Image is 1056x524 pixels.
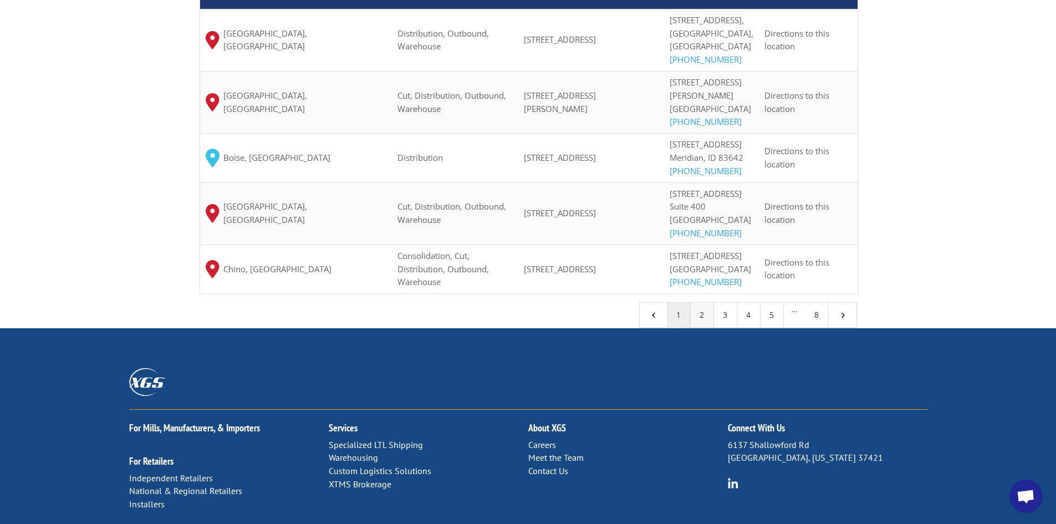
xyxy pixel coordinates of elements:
[670,165,742,176] a: [PHONE_NUMBER]
[728,439,927,465] p: 6137 Shallowford Rd [GEOGRAPHIC_DATA], [US_STATE] 37421
[670,276,742,287] a: [PHONE_NUMBER]
[667,303,691,327] a: 1
[805,303,829,327] a: 8
[670,116,742,127] a: [PHONE_NUMBER]
[670,14,753,67] p: [STREET_ADDRESS], [GEOGRAPHIC_DATA], [GEOGRAPHIC_DATA]
[397,152,443,163] span: Distribution
[329,479,391,490] a: XTMS Brokerage
[737,303,761,327] a: 4
[329,452,378,463] a: Warehousing
[329,421,358,434] a: Services
[728,423,927,439] h2: Connect With Us
[397,90,506,114] span: Cut, Distribution, Outbound, Warehouse
[670,227,742,238] a: [PHONE_NUMBER]
[397,28,489,52] span: Distribution, Outbound, Warehouse
[528,439,556,450] a: Careers
[670,103,753,129] div: [GEOGRAPHIC_DATA]
[670,152,743,163] span: Meridian, ID 83642
[223,89,386,116] span: [GEOGRAPHIC_DATA], [GEOGRAPHIC_DATA]
[129,485,242,496] a: National & Regional Retailers
[129,498,165,510] a: Installers
[838,310,848,320] span: 5
[524,152,596,163] span: [STREET_ADDRESS]
[649,310,659,320] span: 4
[129,472,213,484] a: Independent Retailers
[714,303,737,327] a: 3
[223,263,331,276] span: Chino, [GEOGRAPHIC_DATA]
[528,452,584,463] a: Meet the Team
[670,139,742,150] span: [STREET_ADDRESS]
[524,263,596,274] span: [STREET_ADDRESS]
[670,201,706,212] span: Suite 400
[206,204,220,222] img: xgs-icon-map-pin-red.svg
[206,149,220,167] img: XGS_Icon_Map_Pin_Aqua.png
[784,303,805,327] span: …
[764,28,829,52] span: Directions to this location
[691,303,714,327] a: 2
[524,207,596,218] span: [STREET_ADDRESS]
[206,93,220,111] img: xgs-icon-map-pin-red.svg
[670,214,751,225] span: [GEOGRAPHIC_DATA]
[223,151,330,165] span: Boise, [GEOGRAPHIC_DATA]
[329,439,423,450] a: Specialized LTL Shipping
[728,478,738,489] img: group-6
[670,76,753,103] div: [STREET_ADDRESS][PERSON_NAME]
[206,260,220,278] img: xgs-icon-map-pin-red.svg
[129,421,260,434] a: For Mills, Manufacturers, & Importers
[764,201,829,225] span: Directions to this location
[1009,480,1043,513] div: Open chat
[670,250,742,261] span: [STREET_ADDRESS]
[761,303,784,327] a: 5
[670,263,751,274] span: [GEOGRAPHIC_DATA]
[524,90,596,114] span: [STREET_ADDRESS][PERSON_NAME]
[670,188,742,199] span: [STREET_ADDRESS]
[329,465,431,476] a: Custom Logistics Solutions
[129,368,165,395] img: XGS_Logos_ALL_2024_All_White
[206,31,220,49] img: xgs-icon-map-pin-red.svg
[764,257,829,281] span: Directions to this location
[528,465,568,476] a: Contact Us
[670,54,742,65] a: [PHONE_NUMBER]
[397,250,489,288] span: Consolidation, Cut, Distribution, Outbound, Warehouse
[129,455,174,467] a: For Retailers
[524,34,596,45] span: [STREET_ADDRESS]
[528,421,566,434] a: About XGS
[223,200,386,227] span: [GEOGRAPHIC_DATA], [GEOGRAPHIC_DATA]
[223,27,386,54] span: [GEOGRAPHIC_DATA], [GEOGRAPHIC_DATA]
[764,90,829,114] span: Directions to this location
[764,145,829,170] span: Directions to this location
[397,201,506,225] span: Cut, Distribution, Outbound, Warehouse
